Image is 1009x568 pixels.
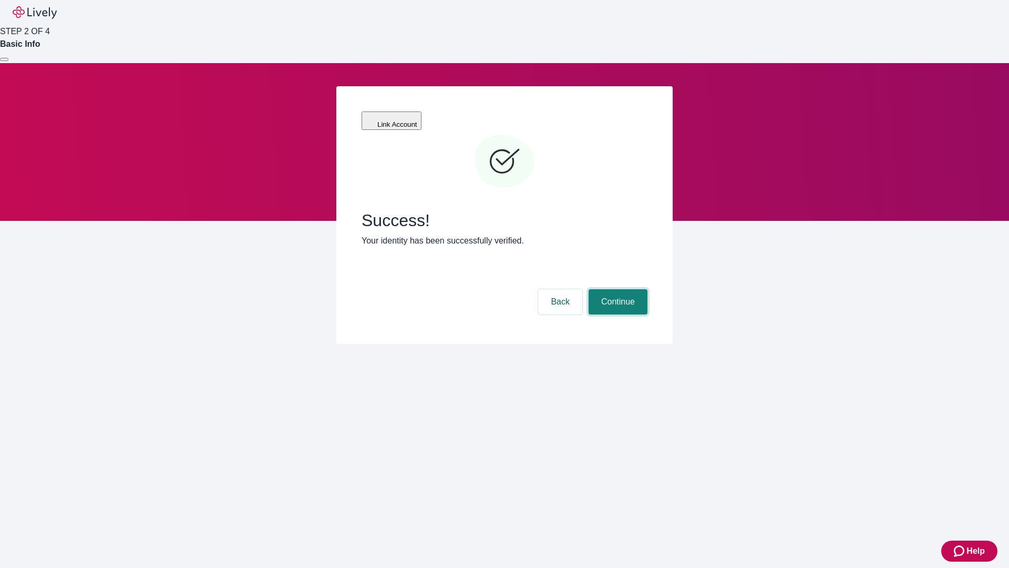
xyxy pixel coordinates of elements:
button: Continue [589,289,647,315]
svg: Checkmark icon [473,130,536,194]
img: Lively [13,6,57,19]
button: Back [538,289,582,315]
button: Zendesk support iconHelp [941,541,997,562]
span: Success! [362,210,647,230]
span: Help [966,545,985,557]
svg: Zendesk support icon [954,545,966,557]
p: Your identity has been successfully verified. [362,235,647,247]
button: Link Account [362,111,421,130]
